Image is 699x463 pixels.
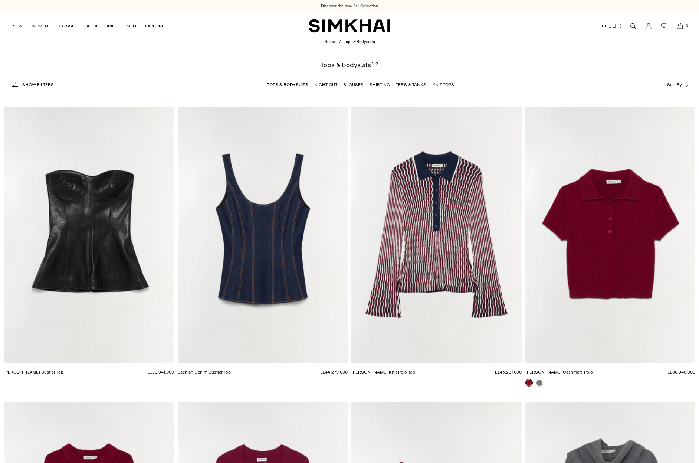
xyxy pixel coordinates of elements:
a: Night Out [314,82,337,87]
a: Wishlist [657,19,672,33]
div: / [339,39,341,45]
button: LBP ل.ل [599,18,623,34]
a: Lachlan Denim Bustier Top [178,107,348,363]
button: Show Filters [10,79,54,91]
a: Shirting [370,82,390,87]
a: WOMEN [31,18,48,34]
a: [PERSON_NAME] Knit Polo Top [351,369,415,375]
span: L£70,941,000 [148,369,174,375]
a: Open cart modal [672,19,687,33]
a: ACCESSORIES [86,18,118,34]
a: NEW [12,18,22,34]
span: Show Filters [22,82,54,87]
a: Home [324,39,335,44]
nav: breadcrumbs [324,39,375,45]
a: SIMKHAI [309,19,390,33]
a: Twila Cashmere Polo [525,107,696,363]
nav: Linked collections [267,77,454,92]
a: Discover the new Fall Collection [321,3,378,9]
a: Knit Tops [432,82,454,87]
span: L£30,948,000 [667,369,695,375]
a: Tee's & Tanks [396,82,426,87]
a: Tyla Leather Bustier Top [4,107,174,363]
span: L£45,231,000 [495,369,522,375]
a: MEN [127,18,136,34]
a: Colleen Knit Polo Top [351,107,522,363]
h1: Tops & Bodysuits [321,62,378,68]
span: L£44,279,000 [320,369,348,375]
span: Sort By [667,82,682,87]
a: [PERSON_NAME] Cashmere Polo [525,369,593,375]
a: Lachlan Denim Bustier Top [178,369,231,375]
a: Open search modal [626,19,640,33]
a: DRESSES [57,18,78,34]
span: Tops & Bodysuits [344,39,375,44]
a: Blouses [343,82,364,87]
a: Go to the account page [641,19,656,33]
button: Sort By [667,81,689,89]
a: Tops & Bodysuits [267,82,308,87]
span: 0 [683,22,690,29]
a: [PERSON_NAME] Bustier Top [4,369,63,375]
div: 152 [372,62,378,68]
a: EXPLORE [145,18,164,34]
